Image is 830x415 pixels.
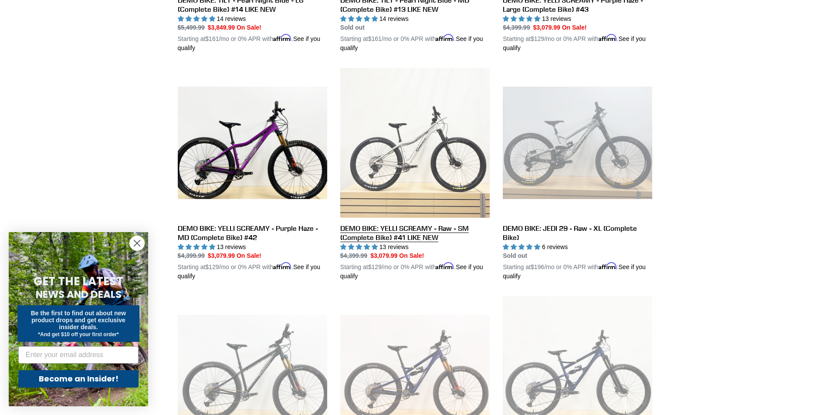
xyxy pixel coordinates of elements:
[38,331,119,337] span: *And get $10 off your first order*
[36,287,122,301] span: NEWS AND DEALS
[129,236,145,251] button: Close dialog
[31,310,126,331] span: Be the first to find out about new product drops and get exclusive insider deals.
[18,346,139,364] input: Enter your email address
[18,370,139,388] button: Become an Insider!
[34,273,123,289] span: GET THE LATEST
